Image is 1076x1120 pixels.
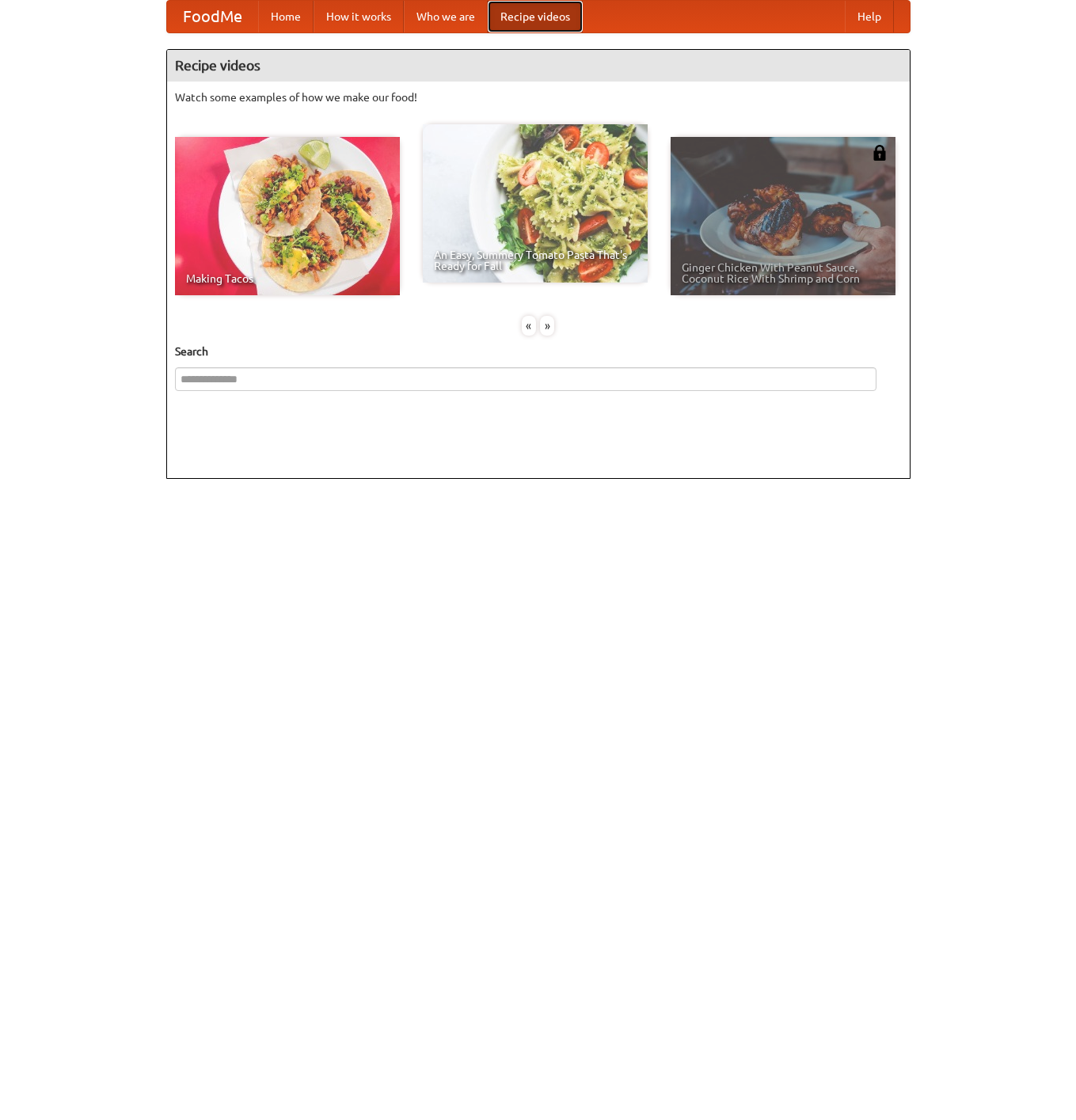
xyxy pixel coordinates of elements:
img: 483408.png [872,145,888,161]
p: Watch some examples of how we make our food! [175,89,902,105]
div: « [522,316,536,336]
a: Who we are [404,1,488,32]
a: Making Tacos [175,137,400,295]
a: How it works [314,1,404,32]
div: » [540,316,554,336]
span: Making Tacos [186,273,389,284]
a: Home [258,1,314,32]
h4: Recipe videos [167,50,910,82]
a: An Easy, Summery Tomato Pasta That's Ready for Fall [423,124,648,283]
span: An Easy, Summery Tomato Pasta That's Ready for Fall [434,249,637,271]
a: FoodMe [167,1,258,32]
a: Recipe videos [488,1,583,32]
h5: Search [175,344,902,359]
a: Help [845,1,894,32]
